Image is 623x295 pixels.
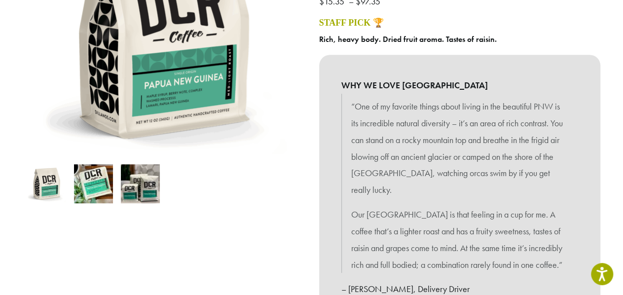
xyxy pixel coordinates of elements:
p: Our [GEOGRAPHIC_DATA] is that feeling in a cup for me. A coffee that’s a lighter roast and has a ... [351,206,568,273]
img: Papua New Guinea - Image 2 [74,164,113,203]
b: WHY WE LOVE [GEOGRAPHIC_DATA] [341,77,578,94]
b: Rich, heavy body. Dried fruit aroma. Tastes of raisin. [319,34,497,44]
img: Papua New Guinea [27,164,66,203]
img: Papua New Guinea - Image 3 [121,164,160,203]
p: “One of my favorite things about living in the beautiful PNW is its incredible natural diversity ... [351,98,568,198]
a: STAFF PICK 🏆 [319,18,384,28]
